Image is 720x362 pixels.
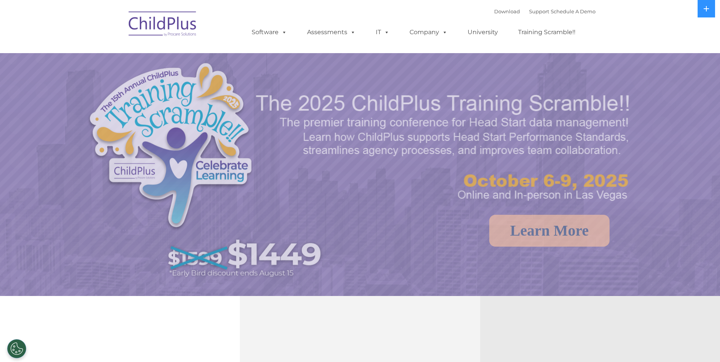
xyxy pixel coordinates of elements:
[7,339,26,358] button: Cookies Settings
[489,215,610,247] a: Learn More
[494,8,596,14] font: |
[299,25,363,40] a: Assessments
[402,25,455,40] a: Company
[125,6,201,44] img: ChildPlus by Procare Solutions
[529,8,549,14] a: Support
[368,25,397,40] a: IT
[551,8,596,14] a: Schedule A Demo
[510,25,583,40] a: Training Scramble!!
[494,8,520,14] a: Download
[460,25,506,40] a: University
[244,25,295,40] a: Software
